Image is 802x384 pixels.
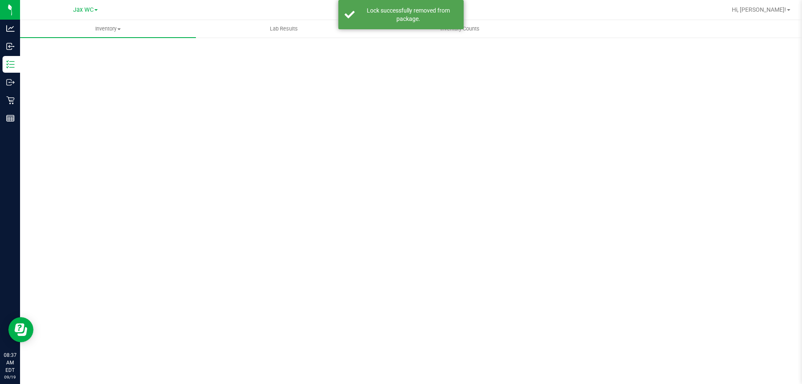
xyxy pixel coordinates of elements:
[732,6,786,13] span: Hi, [PERSON_NAME]!
[8,317,33,342] iframe: Resource center
[4,351,16,374] p: 08:37 AM EDT
[196,20,372,38] a: Lab Results
[20,20,196,38] a: Inventory
[359,6,457,23] div: Lock successfully removed from package.
[4,374,16,380] p: 09/19
[6,78,15,86] inline-svg: Outbound
[6,60,15,69] inline-svg: Inventory
[6,42,15,51] inline-svg: Inbound
[6,96,15,104] inline-svg: Retail
[73,6,94,13] span: Jax WC
[20,25,196,33] span: Inventory
[259,25,309,33] span: Lab Results
[6,114,15,122] inline-svg: Reports
[6,24,15,33] inline-svg: Analytics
